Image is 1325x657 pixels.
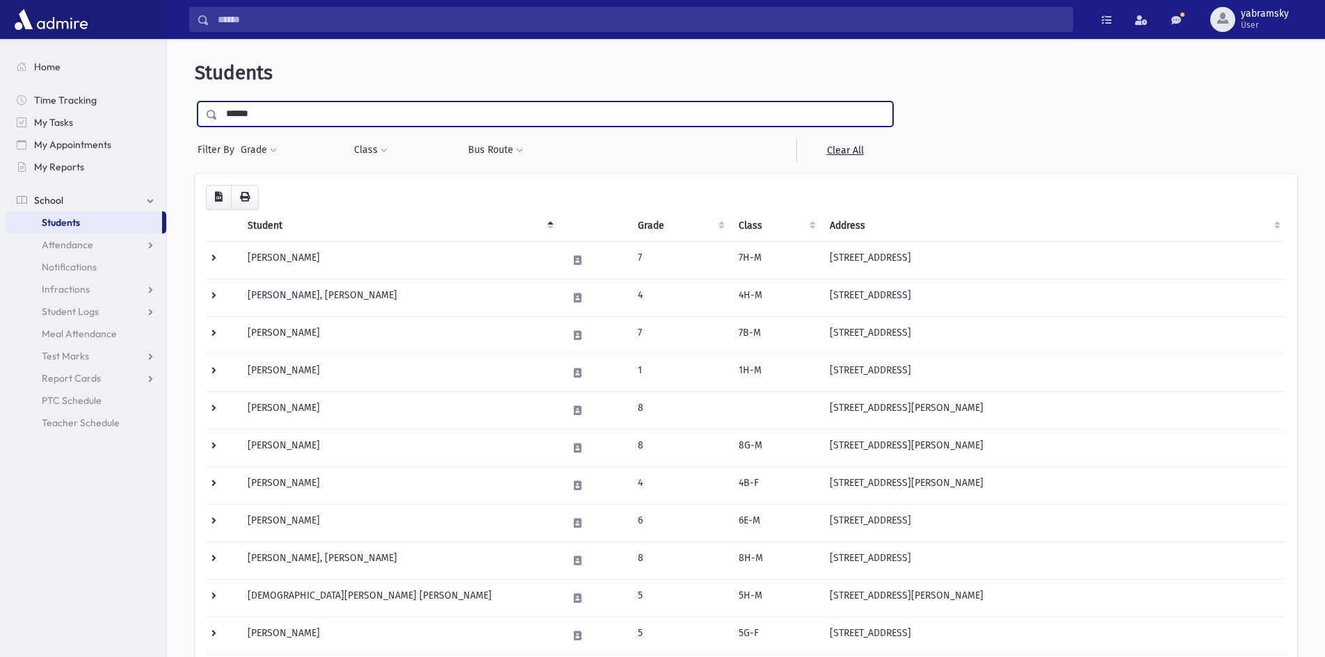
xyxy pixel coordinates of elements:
td: 8 [629,542,730,579]
td: 7H-M [730,241,822,279]
a: PTC Schedule [6,389,166,412]
span: My Reports [34,161,84,173]
td: [STREET_ADDRESS] [821,354,1286,391]
span: Attendance [42,238,93,251]
span: Filter By [198,143,240,157]
td: 7B-M [730,316,822,354]
td: 8 [629,391,730,429]
td: 5G-F [730,617,822,654]
td: 5 [629,617,730,654]
span: Infractions [42,283,90,295]
td: [STREET_ADDRESS] [821,241,1286,279]
a: Time Tracking [6,89,166,111]
span: PTC Schedule [42,394,102,407]
td: 6E-M [730,504,822,542]
td: [PERSON_NAME] [239,467,559,504]
span: Teacher Schedule [42,416,120,429]
a: My Tasks [6,111,166,133]
span: Report Cards [42,372,101,384]
td: [STREET_ADDRESS] [821,279,1286,316]
span: User [1241,19,1289,31]
span: Notifications [42,261,97,273]
td: 8 [629,429,730,467]
td: 5 [629,579,730,617]
a: School [6,189,166,211]
span: Students [42,216,80,229]
a: My Reports [6,156,166,178]
span: Home [34,60,61,73]
td: 8G-M [730,429,822,467]
td: 4H-M [730,279,822,316]
button: Class [353,138,388,163]
td: [PERSON_NAME] [239,316,559,354]
button: Bus Route [467,138,524,163]
img: AdmirePro [11,6,91,33]
span: Test Marks [42,350,89,362]
td: [PERSON_NAME] [239,354,559,391]
td: 8H-M [730,542,822,579]
a: Teacher Schedule [6,412,166,434]
td: 4B-F [730,467,822,504]
th: Class: activate to sort column ascending [730,210,822,242]
td: [PERSON_NAME] [239,617,559,654]
a: Report Cards [6,367,166,389]
a: Students [6,211,162,234]
a: Notifications [6,256,166,278]
a: Home [6,56,166,78]
td: [STREET_ADDRESS][PERSON_NAME] [821,467,1286,504]
th: Grade: activate to sort column ascending [629,210,730,242]
a: My Appointments [6,133,166,156]
button: CSV [206,185,232,210]
span: Students [195,61,273,84]
span: School [34,194,63,206]
span: My Tasks [34,116,73,129]
td: 5H-M [730,579,822,617]
td: [STREET_ADDRESS][PERSON_NAME] [821,391,1286,429]
span: yabramsky [1241,8,1289,19]
td: 4 [629,467,730,504]
td: [STREET_ADDRESS] [821,542,1286,579]
a: Infractions [6,278,166,300]
td: [STREET_ADDRESS][PERSON_NAME] [821,579,1286,617]
td: [STREET_ADDRESS] [821,504,1286,542]
a: Clear All [796,138,893,163]
a: Student Logs [6,300,166,323]
td: [PERSON_NAME], [PERSON_NAME] [239,279,559,316]
th: Address: activate to sort column ascending [821,210,1286,242]
td: [STREET_ADDRESS] [821,316,1286,354]
td: [STREET_ADDRESS][PERSON_NAME] [821,429,1286,467]
td: [PERSON_NAME] [239,429,559,467]
td: [STREET_ADDRESS] [821,617,1286,654]
span: Student Logs [42,305,99,318]
button: Print [231,185,259,210]
a: Meal Attendance [6,323,166,345]
td: [PERSON_NAME] [239,391,559,429]
td: [PERSON_NAME] [239,504,559,542]
span: My Appointments [34,138,111,151]
a: Test Marks [6,345,166,367]
td: [PERSON_NAME], [PERSON_NAME] [239,542,559,579]
button: Grade [240,138,278,163]
td: 1H-M [730,354,822,391]
td: 6 [629,504,730,542]
td: [DEMOGRAPHIC_DATA][PERSON_NAME] [PERSON_NAME] [239,579,559,617]
th: Student: activate to sort column descending [239,210,559,242]
a: Attendance [6,234,166,256]
td: 7 [629,316,730,354]
input: Search [209,7,1073,32]
td: 7 [629,241,730,279]
td: 1 [629,354,730,391]
td: [PERSON_NAME] [239,241,559,279]
span: Meal Attendance [42,327,117,340]
span: Time Tracking [34,94,97,106]
td: 4 [629,279,730,316]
